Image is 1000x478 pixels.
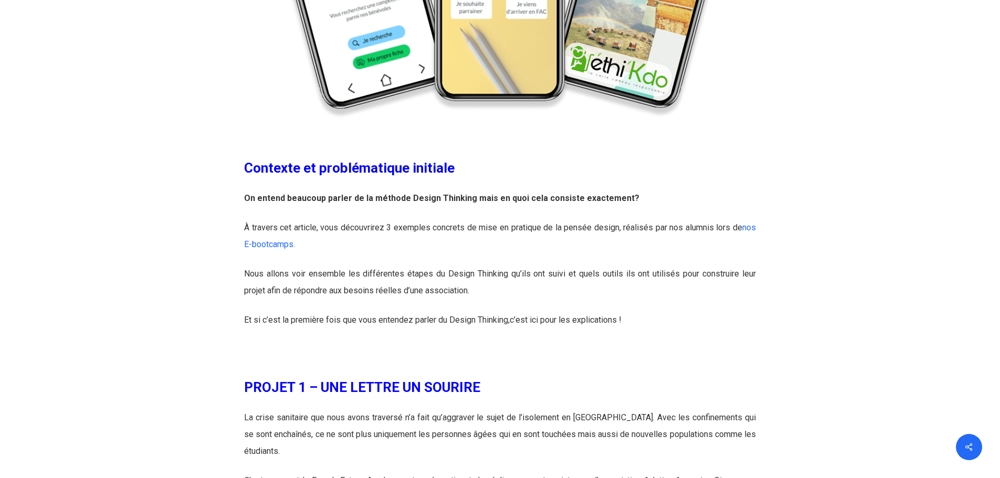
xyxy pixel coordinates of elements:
[244,312,756,328] p: Et si c’est la première fois que vous entendez parler du Design Thinking,
[510,315,622,325] a: c’est ici pour les explications !
[244,193,639,203] strong: On entend beaucoup parler de la méthode Design Thinking mais en quoi cela consiste exactement?
[244,222,756,249] a: nos E-bootcamps.
[244,269,756,295] span: Nous allons voir ensemble les différentes étapes du Design Thinking qu’ils ont suivi et quels out...
[244,222,756,249] span: À travers cet article, vous découvrirez 3 exemples concrets de mise en pratique de la pensée desi...
[244,160,455,176] span: Contexte et problématique initiale
[244,412,756,456] span: La crise sanitaire que nous avons traversé n’a fait qu’aggraver le sujet de l’isolement en [GEOGR...
[244,379,480,395] b: PROJET 1 – UNE LETTRE UN SOURIRE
